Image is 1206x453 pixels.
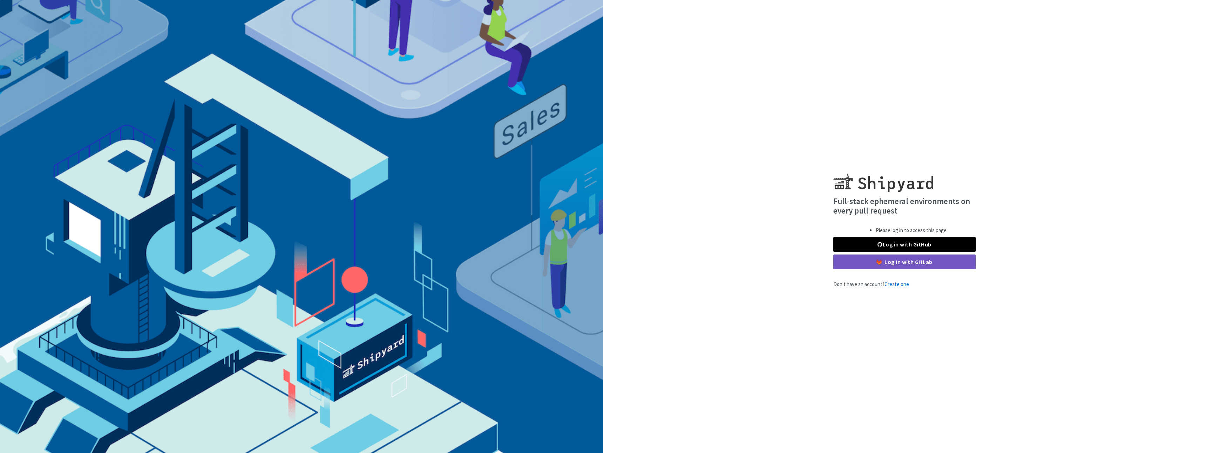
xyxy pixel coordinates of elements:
a: Create one [885,281,909,287]
li: Please log in to access this page. [876,226,948,235]
a: Log in with GitLab [833,255,976,269]
img: gitlab-color.svg [876,259,882,265]
a: Log in with GitHub [833,237,976,252]
img: Shipyard logo [833,165,933,192]
h4: Full-stack ephemeral environments on every pull request [833,196,976,216]
span: Don't have an account? [833,281,909,287]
